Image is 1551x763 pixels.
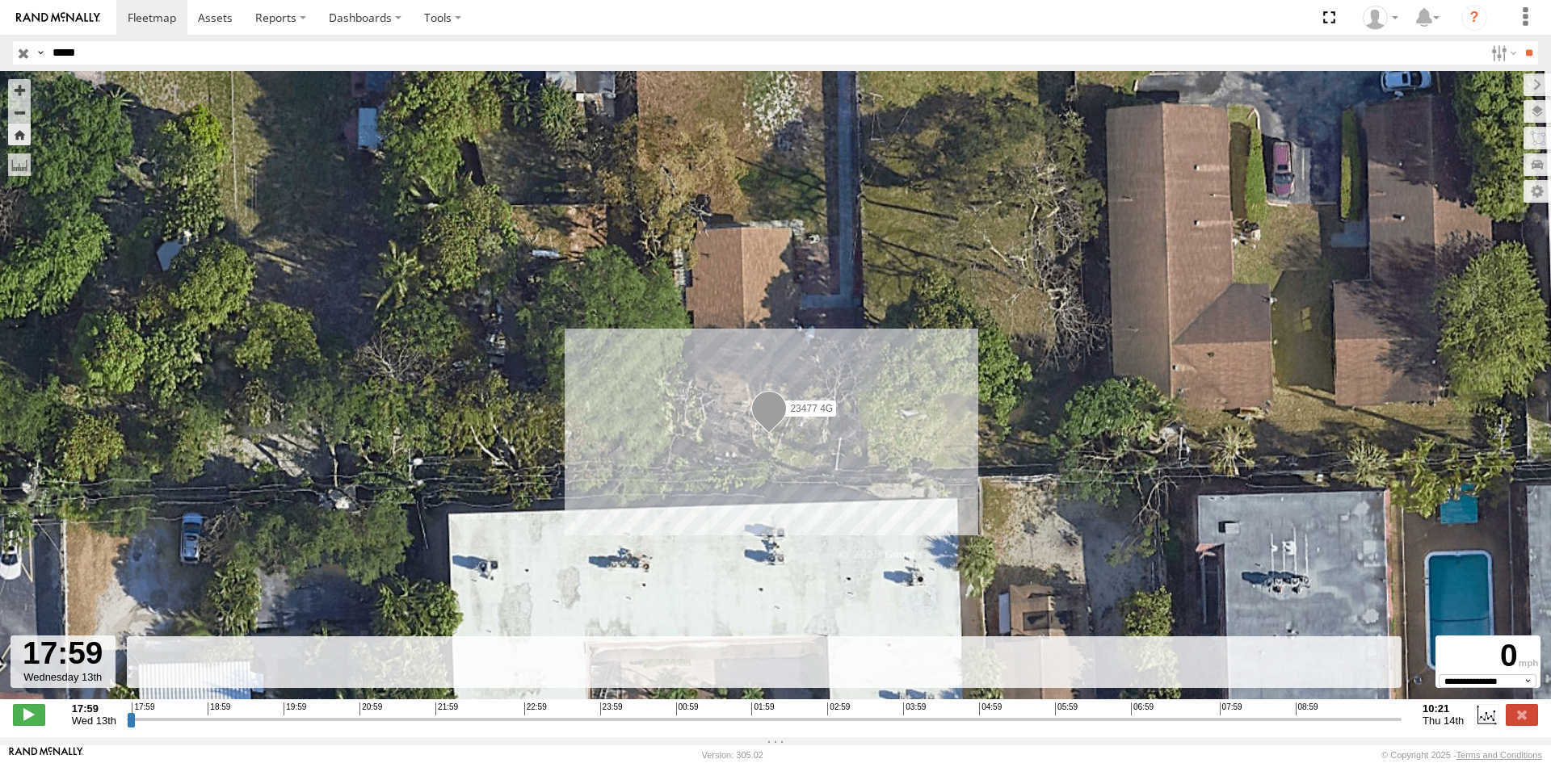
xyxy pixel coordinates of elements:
span: 03:59 [903,702,926,715]
i: ? [1461,5,1487,31]
span: 02:59 [827,702,850,715]
span: 23477 4G [790,403,833,414]
label: Search Filter Options [1485,41,1519,65]
button: Zoom in [8,79,31,101]
div: Version: 305.02 [702,750,763,760]
strong: 17:59 [72,702,116,715]
span: 23:59 [600,702,623,715]
span: 20:59 [359,702,382,715]
label: Map Settings [1524,180,1551,203]
label: Play/Stop [13,704,45,725]
img: rand-logo.svg [16,12,100,23]
span: 01:59 [751,702,774,715]
strong: 10:21 [1423,702,1464,715]
span: 06:59 [1131,702,1154,715]
span: Wed 13th Aug 2025 [72,715,116,727]
button: Zoom out [8,101,31,124]
a: Visit our Website [9,747,83,763]
span: 19:59 [284,702,306,715]
a: Terms and Conditions [1456,750,1542,760]
span: 07:59 [1220,702,1242,715]
span: 21:59 [435,702,458,715]
span: 04:59 [979,702,1002,715]
label: Search Query [34,41,47,65]
span: Thu 14th Aug 2025 [1423,715,1464,727]
span: 22:59 [524,702,547,715]
span: 08:59 [1296,702,1318,715]
div: 0 [1438,638,1538,674]
label: Close [1506,704,1538,725]
div: © Copyright 2025 - [1381,750,1542,760]
span: 17:59 [132,702,154,715]
span: 00:59 [676,702,699,715]
label: Measure [8,153,31,176]
button: Zoom Home [8,124,31,145]
div: Puma Singh [1357,6,1404,30]
span: 18:59 [208,702,230,715]
span: 05:59 [1055,702,1078,715]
